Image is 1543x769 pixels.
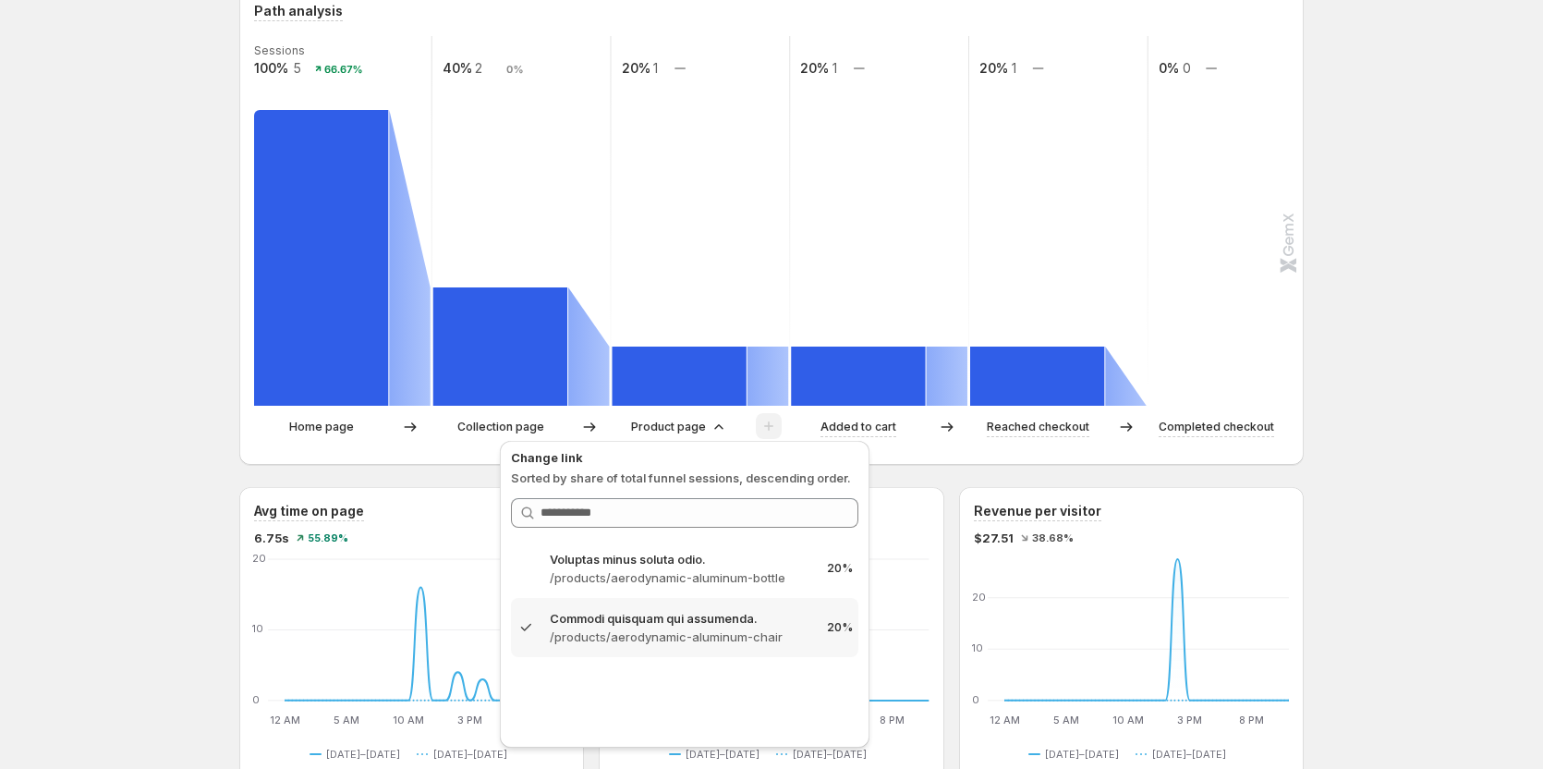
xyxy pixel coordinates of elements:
h3: Revenue per visitor [974,502,1101,520]
text: 10 AM [1112,714,1144,726]
text: 2 [475,60,482,76]
text: 3 PM [458,714,483,726]
span: 6.75s [254,529,289,547]
p: Commodi quisquam qui assumenda. [550,609,812,628]
p: 20% [827,561,853,576]
text: 5 [293,60,301,76]
text: 12 AM [989,714,1019,726]
text: 0% [506,63,523,76]
p: Reached checkout [987,418,1089,436]
text: 20% [800,60,829,76]
text: 0 [972,693,979,706]
span: 55.89% [308,532,348,543]
span: [DATE]–[DATE] [1152,747,1226,762]
text: 5 AM [334,714,359,726]
text: 20% [622,60,650,76]
p: 20% [827,620,853,635]
span: $27.51 [974,529,1014,547]
text: 0 [252,693,260,706]
h3: Avg time on page [254,502,364,520]
text: 100% [254,60,288,76]
text: 8 PM [881,714,905,726]
text: 12 AM [270,714,300,726]
text: 20 [252,552,266,565]
span: [DATE]–[DATE] [326,747,400,762]
text: 1 [1012,60,1016,76]
text: 3 PM [1177,714,1202,726]
p: Collection page [457,418,544,436]
p: Added to cart [820,418,896,436]
span: 38.68% [1032,532,1074,543]
p: /products/aerodynamic-aluminum-chair [550,628,812,646]
text: 10 AM [393,714,424,726]
button: [DATE]–[DATE] [310,743,407,765]
p: Change link [511,448,858,467]
p: Product page [631,418,706,436]
button: [DATE]–[DATE] [417,743,515,765]
text: 20% [979,60,1008,76]
text: 1 [832,60,837,76]
text: 0% [1159,60,1179,76]
text: 8 PM [1239,714,1264,726]
text: 10 [252,623,263,636]
p: Completed checkout [1159,418,1274,436]
text: Sessions [254,43,305,57]
span: [DATE]–[DATE] [1045,747,1119,762]
text: 10 [972,641,983,654]
text: 5 AM [1053,714,1079,726]
p: /products/aerodynamic-aluminum-bottle [550,568,812,587]
text: 1 [653,60,658,76]
text: 40% [443,60,472,76]
span: [DATE]–[DATE] [433,747,507,762]
text: 66.67% [324,63,363,76]
button: [DATE]–[DATE] [1136,743,1233,765]
p: Home page [289,418,354,436]
h3: Path analysis [254,2,343,20]
p: Sorted by share of total funnel sessions, descending order. [511,469,858,487]
text: 20 [972,591,986,604]
button: [DATE]–[DATE] [1028,743,1126,765]
text: 0 [1183,60,1191,76]
p: Voluptas minus soluta odio. [550,550,812,568]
